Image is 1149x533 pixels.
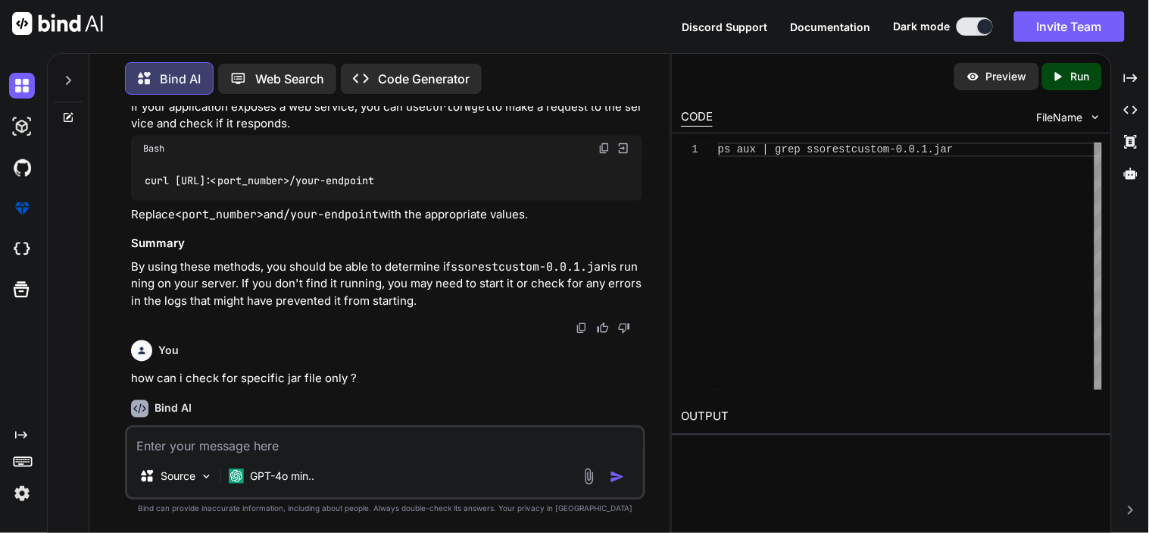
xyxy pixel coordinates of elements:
[131,236,642,253] h3: Summary
[158,343,179,359] h6: You
[1089,111,1102,124] img: chevron down
[610,469,625,484] img: icon
[682,20,768,33] span: Discord Support
[131,371,642,388] p: how can i check for specific jar file only ?
[9,155,35,180] img: githubDark
[160,70,201,88] p: Bind AI
[9,237,35,262] img: cloudideIcon
[9,196,35,221] img: premium
[464,99,492,114] code: wget
[131,259,642,311] p: By using these methods, you should be able to determine if is running on your server. If you don'...
[718,143,954,155] span: ps aux | grep ssorestcustom-0.0.1.jar
[1037,110,1083,125] span: FileName
[1071,69,1090,84] p: Run
[597,322,609,334] img: like
[426,99,453,114] code: curl
[1014,11,1125,42] button: Invite Team
[131,207,642,224] p: Replace and with the appropriate values.
[255,70,324,88] p: Web Search
[598,143,610,155] img: copy
[681,143,698,157] div: 1
[894,19,951,34] span: Dark mode
[378,70,470,88] p: Code Generator
[617,142,630,155] img: Open in Browser
[681,108,713,127] div: CODE
[9,481,35,506] img: settings
[451,260,607,275] code: ssorestcustom-0.0.1.jar
[12,12,103,35] img: Bind AI
[9,73,35,99] img: darkChat
[161,469,195,484] p: Source
[986,69,1027,84] p: Preview
[618,322,630,334] img: dislike
[143,173,376,189] code: curl [URL]:<port_number>/your-endpoint
[682,19,768,35] button: Discord Support
[143,143,164,155] span: Bash
[791,19,871,35] button: Documentation
[9,114,35,140] img: darkAi-studio
[283,208,379,223] code: /your-endpoint
[576,322,588,334] img: copy
[580,468,598,485] img: attachment
[791,20,871,33] span: Documentation
[125,503,645,514] p: Bind can provide inaccurate information, including about people. Always double-check its answers....
[229,469,244,484] img: GPT-4o mini
[672,399,1111,434] h2: OUTPUT
[155,401,192,416] h6: Bind AI
[175,208,264,223] code: <port_number>
[250,469,314,484] p: GPT-4o min..
[131,99,642,133] p: If your application exposes a web service, you can use or to make a request to the service and ch...
[966,70,980,83] img: preview
[200,470,213,483] img: Pick Models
